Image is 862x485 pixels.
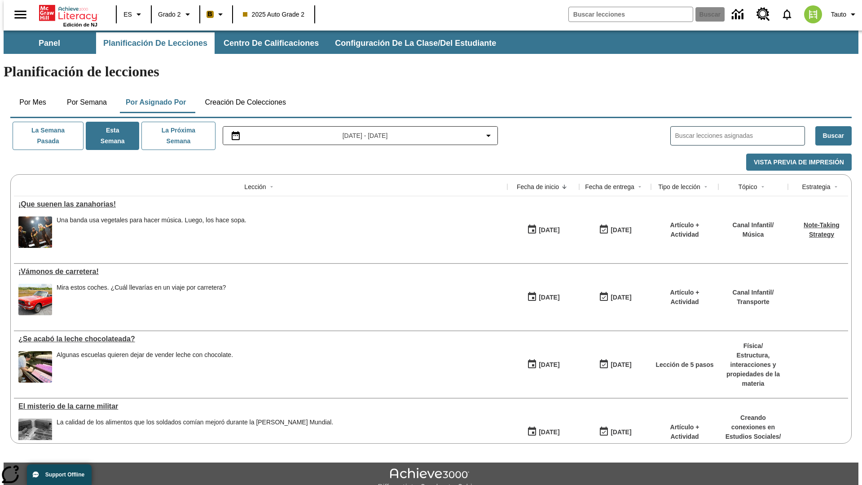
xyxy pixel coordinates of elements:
input: Buscar lecciones asignadas [675,129,805,142]
svg: Collapse Date Range Filter [483,130,494,141]
div: Mira estos coches. ¿Cuál llevarías en un viaje por carretera? [57,284,226,315]
div: [DATE] [611,225,631,236]
p: Artículo + Actividad [655,423,714,441]
input: Buscar campo [569,7,693,22]
div: Algunas escuelas quieren dejar de vender leche con chocolate. [57,351,233,383]
div: Tópico [738,182,757,191]
div: [DATE] [611,427,631,438]
span: ES [123,10,132,19]
button: Creación de colecciones [198,92,293,113]
p: Artículo + Actividad [655,288,714,307]
button: Centro de calificaciones [216,32,326,54]
div: [DATE] [611,292,631,303]
img: Un auto Ford Mustang rojo descapotable estacionado en un suelo adoquinado delante de un campo [18,284,52,315]
p: Transporte [733,297,774,307]
button: Abrir el menú lateral [7,1,34,28]
p: Música [733,230,774,239]
a: ¿Se acabó la leche chocolateada?, Lecciones [18,335,503,343]
button: Sort [634,181,645,192]
div: La calidad de los alimentos que los soldados comían mejoró durante la Segunda Guerra Mundial. [57,419,333,450]
button: Panel [4,32,94,54]
button: Por mes [10,92,55,113]
button: La próxima semana [141,122,215,150]
button: 09/28/25: Primer día en que estuvo disponible la lección [524,356,563,373]
button: Seleccione el intervalo de fechas opción del menú [227,130,494,141]
a: Centro de información [726,2,751,27]
img: avatar image [804,5,822,23]
div: ¡Que suenen las zanahorias! [18,200,503,208]
span: Configuración de la clase/del estudiante [335,38,496,48]
a: El misterio de la carne militar , Lecciones [18,402,503,410]
button: Sort [757,181,768,192]
button: Por semana [60,92,114,113]
button: Sort [559,181,570,192]
div: Lección [244,182,266,191]
p: Física / [723,341,783,351]
p: Lección de 5 pasos [655,360,713,370]
button: Lenguaje: ES, Selecciona un idioma [119,6,148,22]
div: Estrategia [802,182,830,191]
div: ¿Se acabó la leche chocolateada? [18,335,503,343]
button: Escoja un nuevo avatar [799,3,827,26]
span: Grado 2 [158,10,181,19]
div: ¡Vámonos de carretera! [18,268,503,276]
div: [DATE] [611,359,631,370]
div: Algunas escuelas quieren dejar de vender leche con chocolate. [57,351,233,359]
a: ¡Que suenen las zanahorias!, Lecciones [18,200,503,208]
p: Artículo + Actividad [655,220,714,239]
p: Creando conexiones en Estudios Sociales / [723,413,783,441]
div: [DATE] [539,427,559,438]
button: 09/28/25: Último día en que podrá accederse la lección [596,423,634,441]
div: Subbarra de navegación [4,32,504,54]
button: Support Offline [27,464,92,485]
p: Canal Infantil / [733,220,774,230]
div: Subbarra de navegación [4,31,858,54]
div: [DATE] [539,225,559,236]
div: Una banda usa vegetales para hacer música. Luego, los hace sopa. [57,216,246,224]
button: Sort [700,181,711,192]
div: El misterio de la carne militar [18,402,503,410]
button: Por asignado por [119,92,194,113]
div: Tipo de lección [658,182,700,191]
span: B [208,9,212,20]
span: [DATE] - [DATE] [343,131,388,141]
p: Canal Infantil / [733,288,774,297]
a: Centro de recursos, Se abrirá en una pestaña nueva. [751,2,775,26]
div: Fecha de entrega [585,182,634,191]
button: Perfil/Configuración [827,6,862,22]
button: La semana pasada [13,122,84,150]
button: 09/28/25: Primer día en que estuvo disponible la lección [524,289,563,306]
span: Edición de NJ [63,22,97,27]
span: Tauto [831,10,846,19]
button: Configuración de la clase/del estudiante [328,32,503,54]
div: [DATE] [539,359,559,370]
span: Panel [39,38,60,48]
button: 09/28/25: Primer día en que estuvo disponible la lección [524,221,563,238]
img: Fotografía en blanco y negro que muestra cajas de raciones de comida militares con la etiqueta U.... [18,419,52,450]
button: Sort [266,181,277,192]
a: ¡Vámonos de carretera!, Lecciones [18,268,503,276]
div: Portada [39,3,97,27]
button: Grado: Grado 2, Elige un grado [154,6,197,22]
a: Note-Taking Strategy [804,221,840,238]
h1: Planificación de lecciones [4,63,858,80]
img: image [18,351,52,383]
button: 09/28/25: Último día en que podrá accederse la lección [596,221,634,238]
button: Vista previa de impresión [746,154,852,171]
span: Planificación de lecciones [103,38,207,48]
div: [DATE] [539,292,559,303]
span: Una banda usa vegetales para hacer música. Luego, los hace sopa. [57,216,246,248]
span: 2025 Auto Grade 2 [243,10,305,19]
button: 09/28/25: Último día en que podrá accederse la lección [596,289,634,306]
a: Notificaciones [775,3,799,26]
button: Esta semana [86,122,139,150]
p: La calidad de los alimentos que los soldados comían mejoró durante la [PERSON_NAME] Mundial. [57,419,333,426]
span: Centro de calificaciones [224,38,319,48]
button: Buscar [815,126,852,145]
div: Fecha de inicio [517,182,559,191]
button: Boost El color de la clase es anaranjado claro. Cambiar el color de la clase. [203,6,229,22]
div: Mira estos coches. ¿Cuál llevarías en un viaje por carretera? [57,284,226,291]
